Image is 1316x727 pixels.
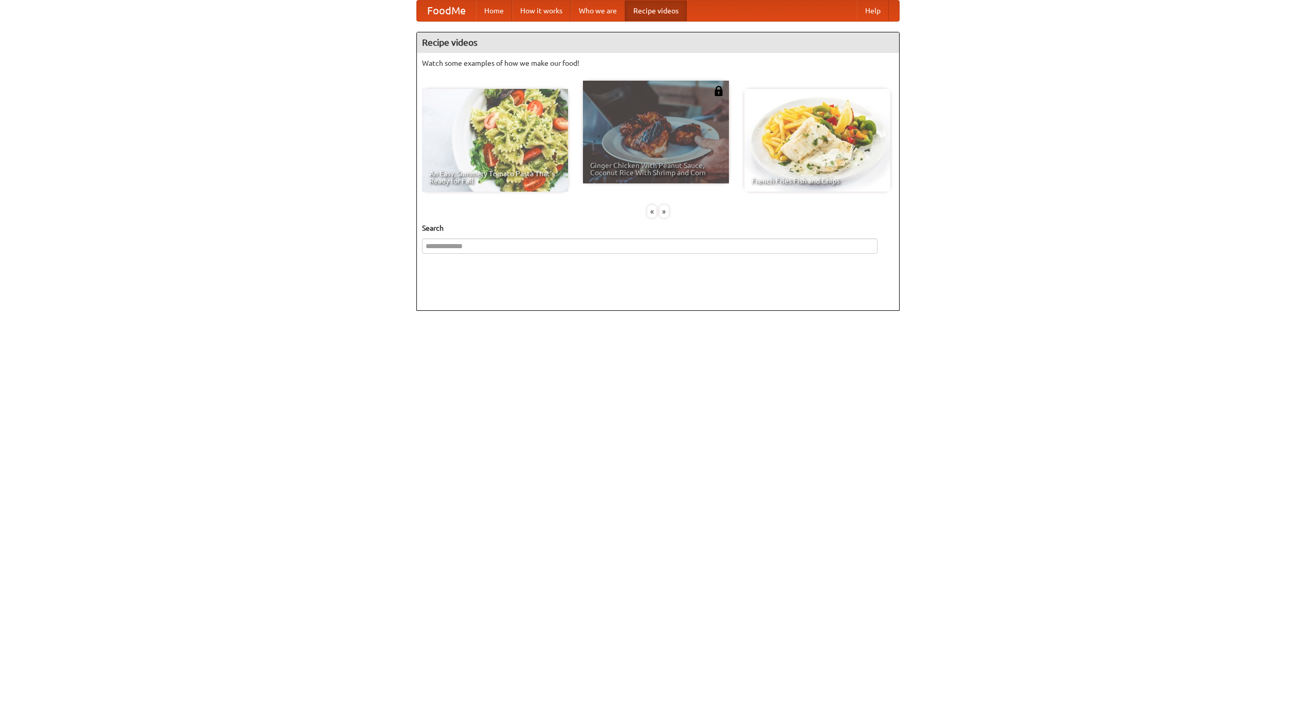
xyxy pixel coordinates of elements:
[476,1,512,21] a: Home
[417,1,476,21] a: FoodMe
[660,205,669,218] div: »
[422,223,894,233] h5: Search
[422,58,894,68] p: Watch some examples of how we make our food!
[714,86,724,96] img: 483408.png
[429,170,561,184] span: An Easy, Summery Tomato Pasta That's Ready for Fall
[857,1,889,21] a: Help
[625,1,687,21] a: Recipe videos
[571,1,625,21] a: Who we are
[744,89,890,192] a: French Fries Fish and Chips
[512,1,571,21] a: How it works
[647,205,656,218] div: «
[417,32,899,53] h4: Recipe videos
[422,89,568,192] a: An Easy, Summery Tomato Pasta That's Ready for Fall
[752,177,883,184] span: French Fries Fish and Chips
